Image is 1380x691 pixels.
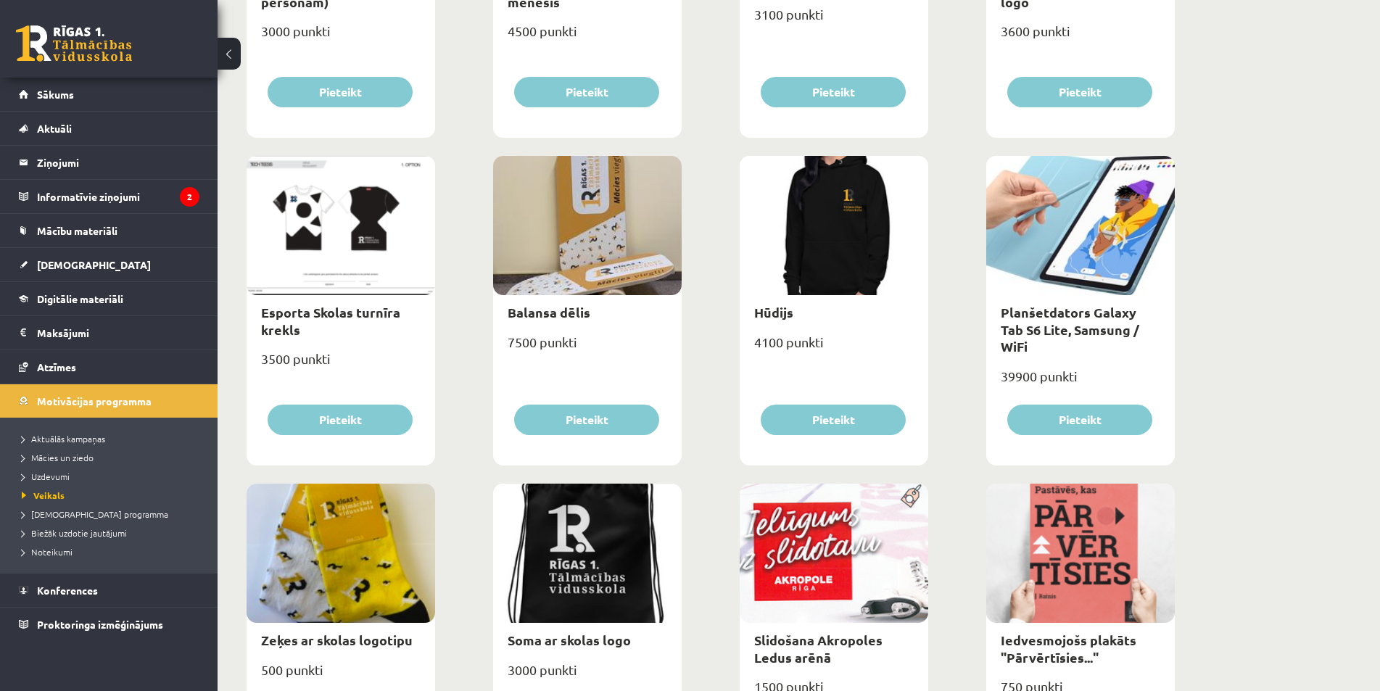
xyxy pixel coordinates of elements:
div: 4100 punkti [740,330,928,366]
a: [DEMOGRAPHIC_DATA] programma [22,508,203,521]
button: Pieteikt [268,405,413,435]
span: Aktuāli [37,122,72,135]
div: 39900 punkti [986,364,1175,400]
span: Motivācijas programma [37,394,152,407]
button: Pieteikt [514,77,659,107]
div: 3000 punkti [247,19,435,55]
button: Pieteikt [268,77,413,107]
a: Iedvesmojošs plakāts "Pārvērtīsies..." [1001,632,1136,665]
button: Pieteikt [1007,77,1152,107]
a: Mācību materiāli [19,214,199,247]
legend: Maksājumi [37,316,199,349]
button: Pieteikt [514,405,659,435]
a: Esporta Skolas turnīra krekls [261,304,400,337]
a: Atzīmes [19,350,199,384]
span: Veikals [22,489,65,501]
span: [DEMOGRAPHIC_DATA] programma [22,508,168,520]
a: Ziņojumi [19,146,199,179]
a: Aktuālās kampaņas [22,432,203,445]
button: Pieteikt [761,77,906,107]
a: Biežāk uzdotie jautājumi [22,526,203,539]
a: Konferences [19,574,199,607]
div: 3500 punkti [247,347,435,383]
i: 2 [180,187,199,207]
a: Proktoringa izmēģinājums [19,608,199,641]
a: Rīgas 1. Tālmācības vidusskola [16,25,132,62]
div: 7500 punkti [493,330,682,366]
span: Proktoringa izmēģinājums [37,618,163,631]
span: [DEMOGRAPHIC_DATA] [37,258,151,271]
img: Populāra prece [896,484,928,508]
a: Uzdevumi [22,470,203,483]
span: Digitālie materiāli [37,292,123,305]
span: Konferences [37,584,98,597]
legend: Informatīvie ziņojumi [37,180,199,213]
a: Sākums [19,78,199,111]
legend: Ziņojumi [37,146,199,179]
a: Zeķes ar skolas logotipu [261,632,413,648]
a: Veikals [22,489,203,502]
span: Sākums [37,88,74,101]
button: Pieteikt [761,405,906,435]
a: Soma ar skolas logo [508,632,631,648]
span: Mācies un ziedo [22,452,94,463]
div: 4500 punkti [493,19,682,55]
a: Maksājumi [19,316,199,349]
div: 3600 punkti [986,19,1175,55]
div: 3100 punkti [740,2,928,38]
a: Slidošana Akropoles Ledus arēnā [754,632,883,665]
button: Pieteikt [1007,405,1152,435]
a: [DEMOGRAPHIC_DATA] [19,248,199,281]
a: Mācies un ziedo [22,451,203,464]
span: Noteikumi [22,546,73,558]
a: Informatīvie ziņojumi2 [19,180,199,213]
span: Aktuālās kampaņas [22,433,105,444]
a: Aktuāli [19,112,199,145]
a: Planšetdators Galaxy Tab S6 Lite, Samsung / WiFi [1001,304,1139,355]
span: Atzīmes [37,360,76,373]
a: Motivācijas programma [19,384,199,418]
a: Digitālie materiāli [19,282,199,315]
span: Biežāk uzdotie jautājumi [22,527,127,539]
a: Noteikumi [22,545,203,558]
span: Mācību materiāli [37,224,117,237]
a: Balansa dēlis [508,304,590,320]
span: Uzdevumi [22,471,70,482]
a: Hūdijs [754,304,793,320]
